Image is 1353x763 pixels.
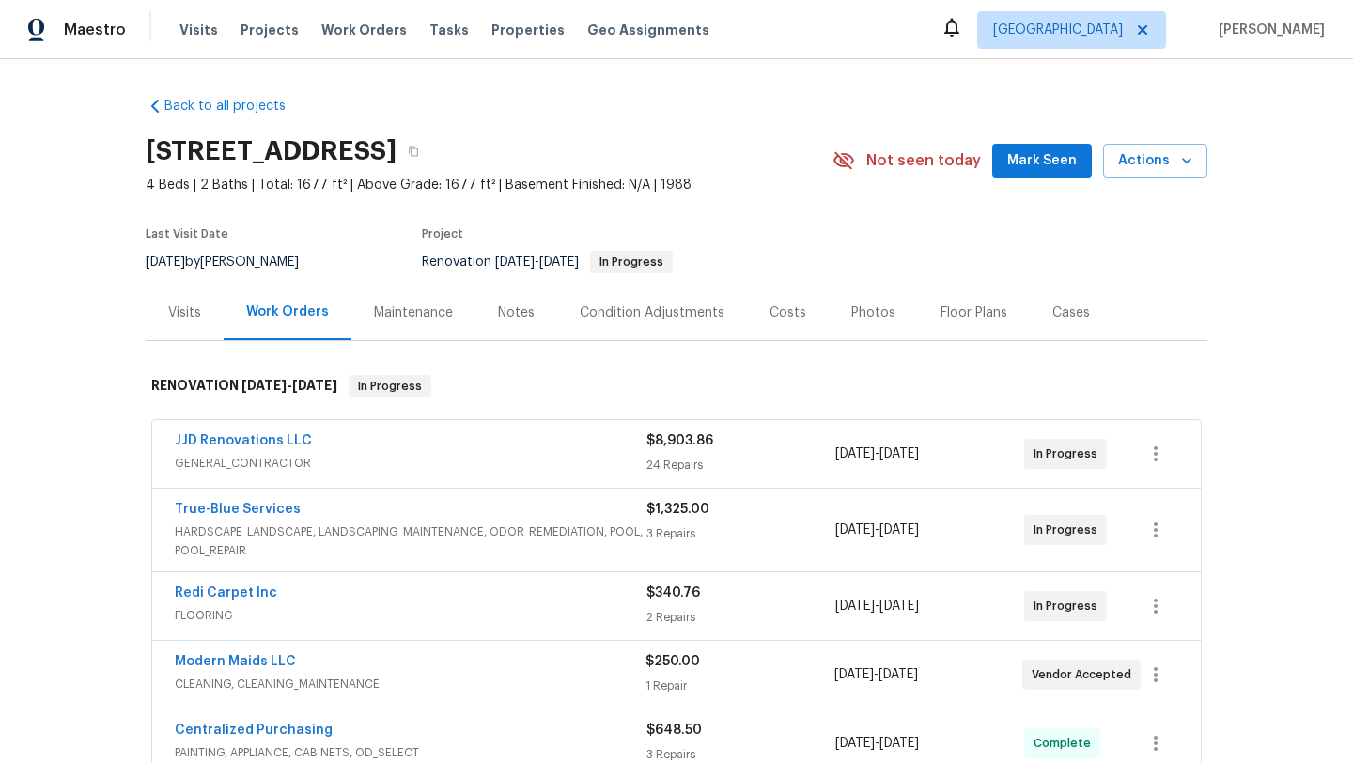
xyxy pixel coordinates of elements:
[851,304,895,322] div: Photos
[646,608,835,627] div: 2 Repairs
[175,454,646,473] span: GENERAL_CONTRACTOR
[350,377,429,396] span: In Progress
[835,597,919,615] span: -
[175,522,646,560] span: HARDSCAPE_LANDSCAPE, LANDSCAPING_MAINTENANCE, ODOR_REMEDIATION, POOL, POOL_REPAIR
[992,144,1092,179] button: Mark Seen
[879,447,919,460] span: [DATE]
[146,142,397,161] h2: [STREET_ADDRESS]
[64,21,126,39] span: Maestro
[175,675,645,693] span: CLEANING, CLEANING_MAINTENANCE
[146,251,321,273] div: by [PERSON_NAME]
[646,456,835,475] div: 24 Repairs
[491,21,565,39] span: Properties
[645,677,833,695] div: 1 Repair
[1211,21,1325,39] span: [PERSON_NAME]
[1032,665,1139,684] span: Vendor Accepted
[1034,734,1098,753] span: Complete
[646,586,700,599] span: $340.76
[645,655,700,668] span: $250.00
[646,434,713,447] span: $8,903.86
[1034,597,1105,615] span: In Progress
[292,379,337,392] span: [DATE]
[835,737,875,750] span: [DATE]
[835,599,875,613] span: [DATE]
[429,23,469,37] span: Tasks
[495,256,535,269] span: [DATE]
[879,668,918,681] span: [DATE]
[993,21,1123,39] span: [GEOGRAPHIC_DATA]
[175,655,296,668] a: Modern Maids LLC
[495,256,579,269] span: -
[241,21,299,39] span: Projects
[146,256,185,269] span: [DATE]
[646,503,709,516] span: $1,325.00
[592,257,671,268] span: In Progress
[175,724,333,737] a: Centralized Purchasing
[175,434,312,447] a: JJD Renovations LLC
[241,379,287,392] span: [DATE]
[146,97,326,116] a: Back to all projects
[175,503,301,516] a: True-Blue Services
[879,599,919,613] span: [DATE]
[1007,149,1077,173] span: Mark Seen
[321,21,407,39] span: Work Orders
[1052,304,1090,322] div: Cases
[539,256,579,269] span: [DATE]
[175,586,277,599] a: Redi Carpet Inc
[168,304,201,322] div: Visits
[1034,521,1105,539] span: In Progress
[175,743,646,762] span: PAINTING, APPLIANCE, CABINETS, OD_SELECT
[246,303,329,321] div: Work Orders
[835,444,919,463] span: -
[179,21,218,39] span: Visits
[422,256,673,269] span: Renovation
[397,134,430,168] button: Copy Address
[1103,144,1207,179] button: Actions
[498,304,535,322] div: Notes
[834,668,874,681] span: [DATE]
[835,734,919,753] span: -
[879,737,919,750] span: [DATE]
[175,606,646,625] span: FLOORING
[646,724,702,737] span: $648.50
[146,176,832,195] span: 4 Beds | 2 Baths | Total: 1677 ft² | Above Grade: 1677 ft² | Basement Finished: N/A | 1988
[834,665,918,684] span: -
[866,151,981,170] span: Not seen today
[146,356,1207,416] div: RENOVATION [DATE]-[DATE]In Progress
[151,375,337,397] h6: RENOVATION
[587,21,709,39] span: Geo Assignments
[1118,149,1192,173] span: Actions
[941,304,1007,322] div: Floor Plans
[835,521,919,539] span: -
[1034,444,1105,463] span: In Progress
[146,228,228,240] span: Last Visit Date
[770,304,806,322] div: Costs
[835,447,875,460] span: [DATE]
[422,228,463,240] span: Project
[879,523,919,537] span: [DATE]
[241,379,337,392] span: -
[835,523,875,537] span: [DATE]
[374,304,453,322] div: Maintenance
[646,524,835,543] div: 3 Repairs
[580,304,724,322] div: Condition Adjustments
